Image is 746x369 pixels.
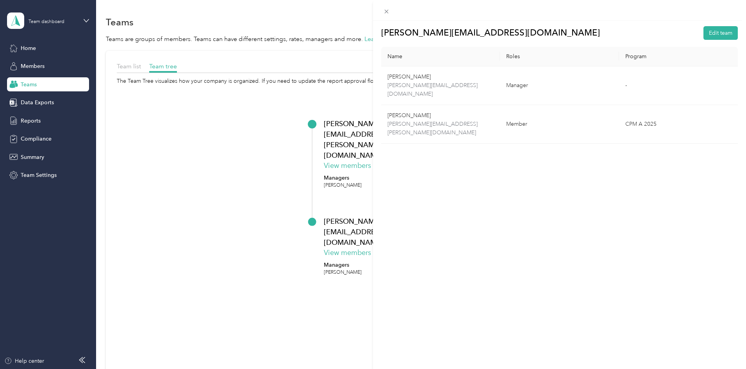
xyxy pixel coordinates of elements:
div: Member [506,120,612,128]
h3: [PERSON_NAME][EMAIL_ADDRESS][DOMAIN_NAME] [381,26,600,40]
p: [PERSON_NAME][EMAIL_ADDRESS][DOMAIN_NAME] [387,81,494,98]
th: Name [381,47,500,66]
iframe: Everlance-gr Chat Button Frame [702,325,746,369]
button: Edit team [703,26,738,40]
p: [PERSON_NAME][EMAIL_ADDRESS][PERSON_NAME][DOMAIN_NAME] [387,120,494,137]
td: CPM A 2025 [619,105,738,144]
td: - [619,66,738,105]
div: Manager [506,81,612,90]
p: [PERSON_NAME] [387,73,494,81]
p: [PERSON_NAME] [387,111,494,120]
th: Roles [500,47,619,66]
th: Program [619,47,738,66]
